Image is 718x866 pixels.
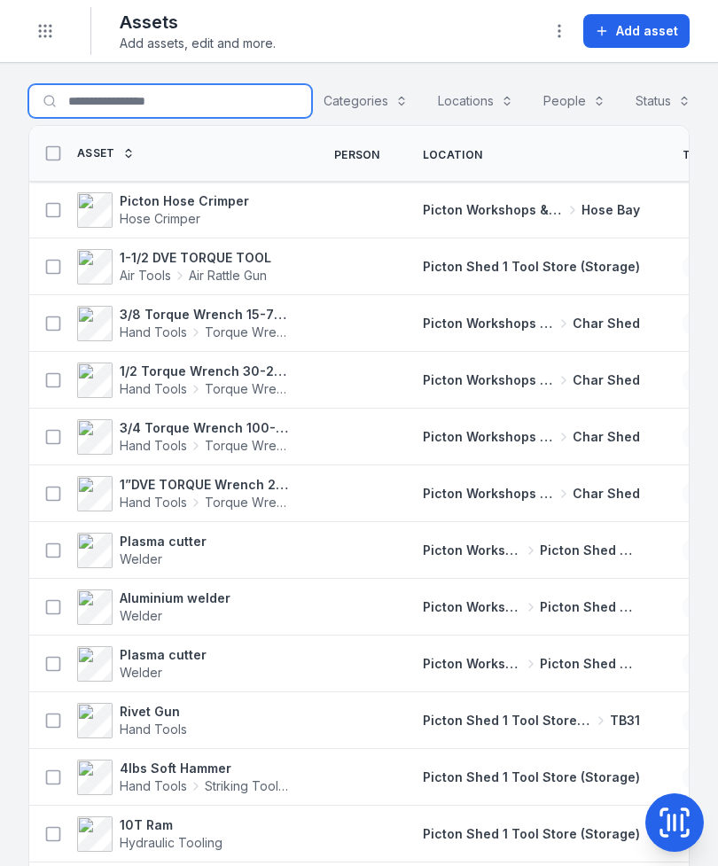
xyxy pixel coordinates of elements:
[423,201,564,219] span: Picton Workshops & Bays
[120,551,162,566] span: Welder
[120,703,187,721] strong: Rivet Gun
[77,589,230,625] a: Aluminium welderWelder
[423,259,640,274] span: Picton Shed 1 Tool Store (Storage)
[120,665,162,680] span: Welder
[120,380,187,398] span: Hand Tools
[423,598,523,616] span: Picton Workshops & Bays
[423,542,523,559] span: Picton Workshops & Bays
[77,249,271,285] a: 1-1/2 DVE TORQUE TOOLAir ToolsAir Rattle Gun
[120,35,276,52] span: Add assets, edit and more.
[423,542,640,559] a: Picton Workshops & BaysPicton Shed 2 Fabrication Shop
[189,267,267,285] span: Air Rattle Gun
[423,712,592,729] span: Picton Shed 1 Tool Store (Storage)
[77,533,207,568] a: Plasma cutterWelder
[540,655,640,673] span: Picton Shed 2 Fabrication Shop
[120,10,276,35] h2: Assets
[423,148,482,162] span: Location
[581,201,640,219] span: Hose Bay
[77,192,249,228] a: Picton Hose CrimperHose Crimper
[120,192,249,210] strong: Picton Hose Crimper
[77,476,292,511] a: 1”DVE TORQUE Wrench 200-1000 ft/lbs 4572Hand ToolsTorque Wrench
[120,835,222,850] span: Hydraulic Tooling
[120,306,292,324] strong: 3/8 Torque Wrench 15-75 ft/lbs site box 2 4581
[573,371,640,389] span: Char Shed
[120,533,207,550] strong: Plasma cutter
[77,146,135,160] a: Asset
[423,258,640,276] a: Picton Shed 1 Tool Store (Storage)
[423,655,523,673] span: Picton Workshops & Bays
[120,437,187,455] span: Hand Tools
[77,703,187,738] a: Rivet GunHand Tools
[624,84,702,118] button: Status
[312,84,419,118] button: Categories
[423,485,640,503] a: Picton Workshops & BaysChar Shed
[423,768,640,786] a: Picton Shed 1 Tool Store (Storage)
[426,84,525,118] button: Locations
[120,267,171,285] span: Air Tools
[120,419,292,437] strong: 3/4 Torque Wrench 100-500 ft/lbs box 2 4575
[120,476,292,494] strong: 1”DVE TORQUE Wrench 200-1000 ft/lbs 4572
[532,84,617,118] button: People
[120,760,292,777] strong: 4lbs Soft Hammer
[205,324,292,341] span: Torque Wrench
[77,816,222,852] a: 10T RamHydraulic Tooling
[573,315,640,332] span: Char Shed
[583,14,690,48] button: Add asset
[423,826,640,841] span: Picton Shed 1 Tool Store (Storage)
[28,14,62,48] button: Toggle navigation
[120,816,222,834] strong: 10T Ram
[334,148,380,162] span: Person
[77,146,115,160] span: Asset
[573,485,640,503] span: Char Shed
[120,608,162,623] span: Welder
[77,646,207,682] a: Plasma cutterWelder
[423,201,640,219] a: Picton Workshops & BaysHose Bay
[120,494,187,511] span: Hand Tools
[120,646,207,664] strong: Plasma cutter
[423,371,555,389] span: Picton Workshops & Bays
[423,485,555,503] span: Picton Workshops & Bays
[205,380,292,398] span: Torque Wrench
[120,589,230,607] strong: Aluminium welder
[540,598,640,616] span: Picton Shed 2 Fabrication Shop
[616,22,678,40] span: Add asset
[423,428,555,446] span: Picton Workshops & Bays
[423,825,640,843] a: Picton Shed 1 Tool Store (Storage)
[423,315,555,332] span: Picton Workshops & Bays
[120,324,187,341] span: Hand Tools
[205,777,292,795] span: Striking Tools / Hammers
[77,419,292,455] a: 3/4 Torque Wrench 100-500 ft/lbs box 2 4575Hand ToolsTorque Wrench
[423,371,640,389] a: Picton Workshops & BaysChar Shed
[205,437,292,455] span: Torque Wrench
[120,363,292,380] strong: 1/2 Torque Wrench 30-250 ft/lbs site box 2 4579
[423,769,640,784] span: Picton Shed 1 Tool Store (Storage)
[610,712,640,729] span: TB31
[423,712,640,729] a: Picton Shed 1 Tool Store (Storage)TB31
[205,494,292,511] span: Torque Wrench
[423,428,640,446] a: Picton Workshops & BaysChar Shed
[120,722,187,737] span: Hand Tools
[120,777,187,795] span: Hand Tools
[77,363,292,398] a: 1/2 Torque Wrench 30-250 ft/lbs site box 2 4579Hand ToolsTorque Wrench
[423,655,640,673] a: Picton Workshops & BaysPicton Shed 2 Fabrication Shop
[77,306,292,341] a: 3/8 Torque Wrench 15-75 ft/lbs site box 2 4581Hand ToolsTorque Wrench
[683,148,706,162] span: Tag
[423,598,640,616] a: Picton Workshops & BaysPicton Shed 2 Fabrication Shop
[77,760,292,795] a: 4lbs Soft HammerHand ToolsStriking Tools / Hammers
[120,211,200,226] span: Hose Crimper
[120,249,271,267] strong: 1-1/2 DVE TORQUE TOOL
[573,428,640,446] span: Char Shed
[423,315,640,332] a: Picton Workshops & BaysChar Shed
[540,542,640,559] span: Picton Shed 2 Fabrication Shop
